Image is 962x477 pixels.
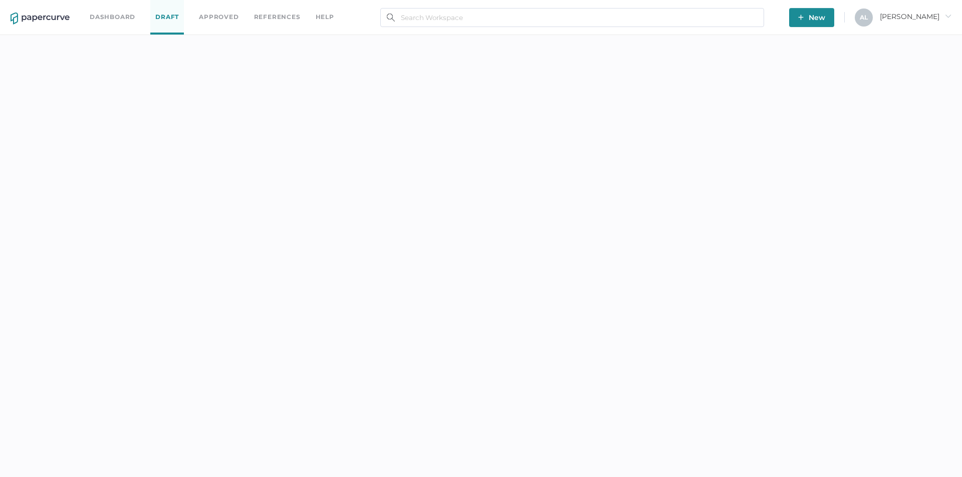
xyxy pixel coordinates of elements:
span: [PERSON_NAME] [880,12,951,21]
input: Search Workspace [380,8,764,27]
i: arrow_right [944,13,951,20]
span: New [798,8,825,27]
a: Dashboard [90,12,135,23]
button: New [789,8,834,27]
img: plus-white.e19ec114.svg [798,15,804,20]
a: Approved [199,12,238,23]
img: papercurve-logo-colour.7244d18c.svg [11,13,70,25]
div: help [316,12,334,23]
a: References [254,12,301,23]
span: A L [860,14,868,21]
img: search.bf03fe8b.svg [387,14,395,22]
